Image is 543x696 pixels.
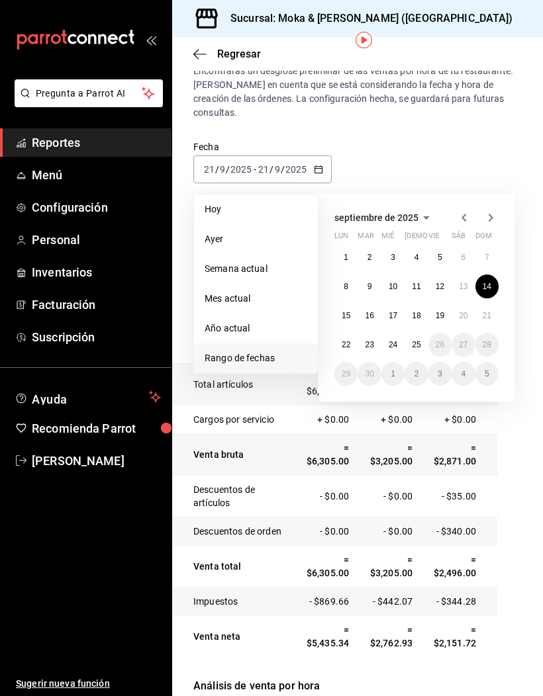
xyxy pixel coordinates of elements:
abbr: 2 de septiembre de 2025 [368,253,372,262]
button: 1 de septiembre de 2025 [334,245,358,269]
button: 18 de septiembre de 2025 [405,304,428,327]
td: + $0.00 [356,406,420,434]
abbr: 5 de octubre de 2025 [485,369,489,378]
button: 28 de septiembre de 2025 [475,333,499,357]
abbr: 27 de septiembre de 2025 [459,340,468,349]
td: = $2,151.72 [420,616,497,658]
button: 8 de septiembre de 2025 [334,275,358,298]
abbr: domingo [475,232,492,245]
span: / [281,164,285,175]
span: Suscripción [32,328,161,346]
td: - $442.07 [356,587,420,616]
span: Recomienda Parrot [32,419,161,437]
span: - [254,164,256,175]
span: Inventarios [32,263,161,281]
button: 5 de septiembre de 2025 [428,245,452,269]
abbr: lunes [334,232,348,245]
span: Rango de fechas [205,351,307,365]
abbr: 30 de septiembre de 2025 [365,369,373,378]
button: 13 de septiembre de 2025 [452,275,475,298]
button: 6 de septiembre de 2025 [452,245,475,269]
button: 22 de septiembre de 2025 [334,333,358,357]
abbr: 3 de octubre de 2025 [438,369,442,378]
abbr: 29 de septiembre de 2025 [342,369,350,378]
span: Menú [32,166,161,184]
button: open_drawer_menu [146,34,156,45]
button: 12 de septiembre de 2025 [428,275,452,298]
td: = $3,205.00 [356,434,420,476]
td: - $0.00 [356,517,420,546]
span: / [226,164,230,175]
button: 26 de septiembre de 2025 [428,333,452,357]
img: Tooltip marker [356,32,372,48]
abbr: 16 de septiembre de 2025 [365,311,373,320]
td: - $869.66 [293,587,356,616]
span: [PERSON_NAME] [32,452,161,470]
button: 10 de septiembre de 2025 [381,275,405,298]
td: - $35.00 [420,476,497,517]
button: 5 de octubre de 2025 [475,362,499,386]
span: / [270,164,273,175]
button: 23 de septiembre de 2025 [358,333,381,357]
button: 7 de septiembre de 2025 [475,245,499,269]
td: - $0.00 [293,476,356,517]
td: + $6,305.00 [293,364,356,406]
button: 24 de septiembre de 2025 [381,333,405,357]
p: Resumen [172,322,497,338]
button: 29 de septiembre de 2025 [334,362,358,386]
abbr: jueves [405,232,483,245]
span: Ayuda [32,389,144,405]
td: - $0.00 [356,476,420,517]
button: septiembre de 2025 [334,210,434,226]
td: Descuentos de artículos [172,476,293,517]
abbr: 1 de septiembre de 2025 [344,253,348,262]
td: = $3,205.00 [356,546,420,587]
input: -- [258,164,270,175]
abbr: 13 de septiembre de 2025 [459,282,468,291]
td: + $0.00 [293,406,356,434]
abbr: 21 de septiembre de 2025 [483,311,491,320]
button: 9 de septiembre de 2025 [358,275,381,298]
span: Hoy [205,202,307,216]
a: Pregunta a Parrot AI [9,96,163,110]
span: Semana actual [205,262,307,276]
abbr: 24 de septiembre de 2025 [389,340,397,349]
td: = $2,496.00 [420,546,497,587]
abbr: sábado [452,232,466,245]
button: 11 de septiembre de 2025 [405,275,428,298]
span: Ayer [205,232,307,246]
td: - $344.28 [420,587,497,616]
button: Pregunta a Parrot AI [15,79,163,107]
button: 21 de septiembre de 2025 [475,304,499,327]
span: Mes actual [205,292,307,306]
button: 15 de septiembre de 2025 [334,304,358,327]
td: Cargos por servicio [172,406,293,434]
span: Regresar [217,48,261,60]
abbr: 25 de septiembre de 2025 [412,340,420,349]
td: Venta bruta [172,434,293,476]
abbr: 28 de septiembre de 2025 [483,340,491,349]
abbr: 18 de septiembre de 2025 [412,311,420,320]
abbr: 3 de septiembre de 2025 [391,253,395,262]
button: 2 de octubre de 2025 [405,362,428,386]
button: 2 de septiembre de 2025 [358,245,381,269]
td: = $2,871.00 [420,434,497,476]
label: Fecha [193,142,332,152]
span: / [215,164,219,175]
abbr: 6 de septiembre de 2025 [461,253,466,262]
button: 25 de septiembre de 2025 [405,333,428,357]
td: - $0.00 [293,517,356,546]
abbr: 2 de octubre de 2025 [415,369,419,378]
td: Venta total [172,546,293,587]
span: septiembre de 2025 [334,212,419,223]
td: = $5,435.34 [293,616,356,658]
input: -- [274,164,281,175]
input: ---- [285,164,307,175]
abbr: 7 de septiembre de 2025 [485,253,489,262]
abbr: 8 de septiembre de 2025 [344,282,348,291]
button: 27 de septiembre de 2025 [452,333,475,357]
abbr: 4 de septiembre de 2025 [415,253,419,262]
td: + $0.00 [420,406,497,434]
input: ---- [230,164,252,175]
abbr: 12 de septiembre de 2025 [436,282,444,291]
